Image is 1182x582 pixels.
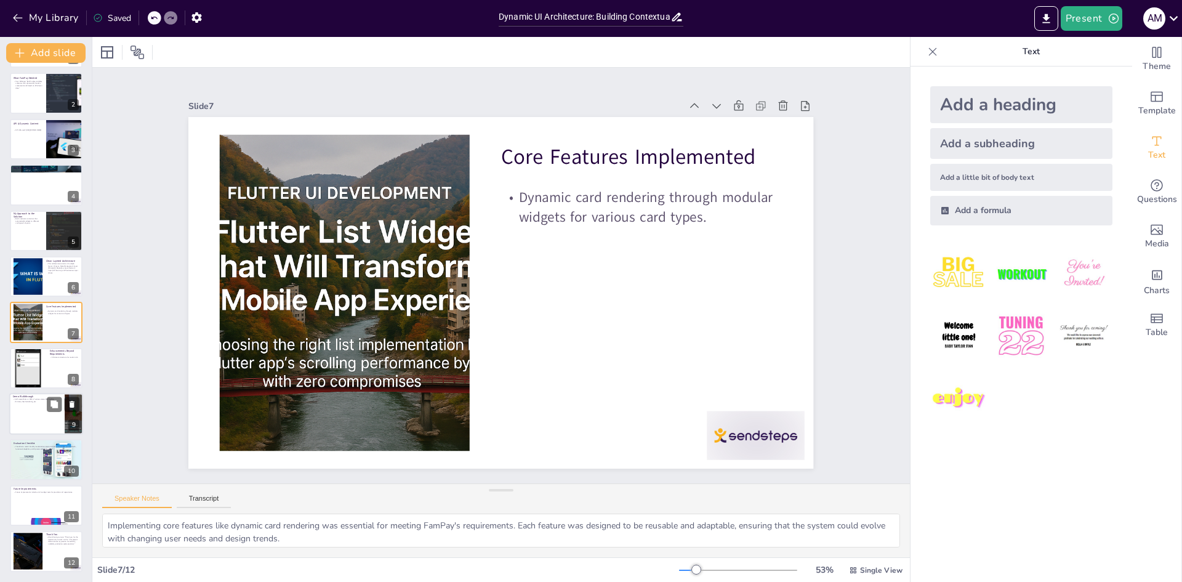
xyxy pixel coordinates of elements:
p: Key Requirements & Challenges [14,166,79,170]
textarea: Implementing core features like dynamic card rendering was essential for meeting FamPay's require... [102,514,900,548]
div: 7 [10,302,82,342]
button: Present [1061,6,1122,31]
button: Speaker Notes [102,495,172,508]
div: 5 [10,211,82,251]
p: The architecture consists of multiple layers: UI Layer, State Management Layer (Riverpod), Reposi... [46,262,79,273]
div: 8 [68,374,79,385]
p: Dynamic card rendering through modular widgets for various card types. [550,275,589,557]
div: Layout [97,42,117,62]
span: Template [1138,104,1176,118]
div: 5 [68,236,79,248]
p: Evaluation Checklist [14,441,79,445]
div: Add a table [1132,303,1181,347]
div: Add a subheading [930,128,1112,159]
div: 4 [68,191,79,202]
p: Core Features Implemented [605,276,634,557]
div: A M [1143,7,1165,30]
div: 12 [10,531,82,572]
div: Add charts and graphs [1132,259,1181,303]
span: Text [1148,148,1165,162]
p: Clean Layered Architecture [46,259,79,263]
input: Insert title [499,8,670,26]
p: Demo Walkthrough [13,395,61,398]
p: Enhancements Beyond Requirements [50,349,79,356]
button: Export to PowerPoint [1034,6,1058,31]
span: Questions [1137,193,1177,206]
div: Add text boxes [1132,126,1181,170]
p: Key challenge: "Build a plug-and-play container that dynamically renders contextual cards based o... [14,79,42,89]
p: My Approach to the Solution [14,212,42,219]
div: 53 % [810,564,839,576]
div: Add a little bit of body text [930,164,1112,191]
p: Future improvements include unit & widget tests for providers and repositories. [14,491,79,494]
img: 1.jpeg [930,245,987,302]
img: 4.jpeg [930,307,987,365]
div: Add a heading [930,86,1112,123]
div: 9 [68,420,79,431]
img: 7.jpeg [930,370,987,427]
button: Transcript [177,495,231,508]
p: Dynamic card rendering through modular widgets for various card types. [46,310,79,315]
p: Built a dynamic container that automatically adapts to different card types & layouts. [14,217,42,224]
img: 5.jpeg [992,307,1050,365]
button: A M [1143,6,1165,31]
div: Saved [93,12,131,24]
button: Delete Slide [65,397,79,411]
div: 4 [10,164,82,205]
div: 6 [10,256,82,297]
span: Position [130,45,145,60]
div: Add ready made slides [1132,81,1181,126]
div: Add images, graphics, shapes or video [1132,214,1181,259]
p: Core Features Implemented [46,305,79,309]
div: 12 [64,557,79,568]
div: 11 [64,511,79,522]
span: Theme [1143,60,1171,73]
p: Short thank-you note: "Thank you for the opportunity to work on this. This project demonstrates m... [46,536,79,545]
p: API & Dynamic Content [14,122,42,126]
button: Add slide [6,43,86,63]
div: 6 [68,282,79,293]
img: 6.jpeg [1055,307,1112,365]
span: Media [1145,237,1169,251]
div: 9 [9,393,83,435]
p: Text [943,37,1120,67]
div: 8 [10,348,82,389]
div: 10 [64,466,79,477]
div: 3 [68,145,79,156]
div: 11 [10,485,82,526]
p: Thank You [46,533,79,536]
span: Single View [860,565,903,575]
div: 7 [68,328,79,339]
p: API URL used: [URL][DOMAIN_NAME] [14,129,42,131]
span: Table [1146,326,1168,339]
div: Slide 7 / 12 [97,564,679,576]
div: 2 [10,73,82,113]
img: 3.jpeg [1055,245,1112,302]
button: My Library [9,8,84,28]
p: Add screenshots or GIFs of various states like loading shimmer, feed rendering, etc. [13,398,61,402]
span: Charts [1144,284,1170,297]
button: Duplicate Slide [47,397,62,411]
div: Change the overall theme [1132,37,1181,81]
div: 2 [68,99,79,110]
div: 3 [10,119,82,160]
p: Shimmer animations for modern UX. [50,356,79,358]
p: Checklist to match FamPay's evaluation criteria includes features like pull-to-refresh, functiona... [14,445,79,450]
div: Add a formula [930,196,1112,225]
div: Get real-time input from your audience [1132,170,1181,214]
p: Future Improvements [14,487,79,491]
p: What FamPay Needed [14,76,42,79]
img: 2.jpeg [992,245,1050,302]
div: 10 [10,439,82,480]
p: Dynamic card rendering requires handling 5+ design types dynamically. [14,171,79,173]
